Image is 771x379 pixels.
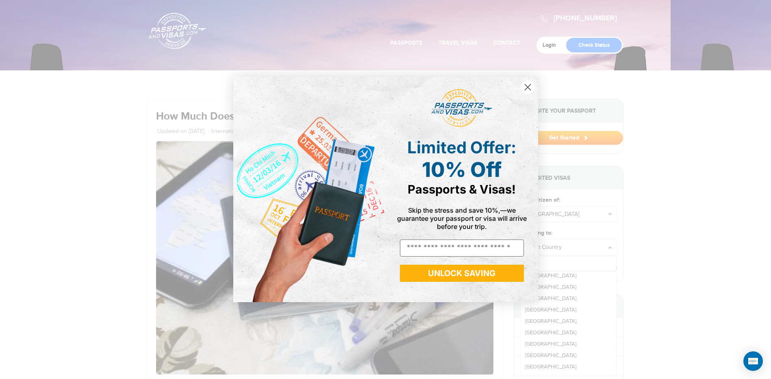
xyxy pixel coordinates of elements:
[400,265,524,282] button: UNLOCK SAVING
[431,89,492,127] img: passports and visas
[743,351,763,371] div: Open Intercom Messenger
[397,206,527,231] span: Skip the stress and save 10%,—we guarantee your passport or visa will arrive before your trip.
[407,137,516,157] span: Limited Offer:
[521,80,535,94] button: Close dialog
[422,157,502,182] span: 10% Off
[233,77,386,302] img: de9cda0d-0715-46ca-9a25-073762a91ba7.png
[408,182,516,196] span: Passports & Visas!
